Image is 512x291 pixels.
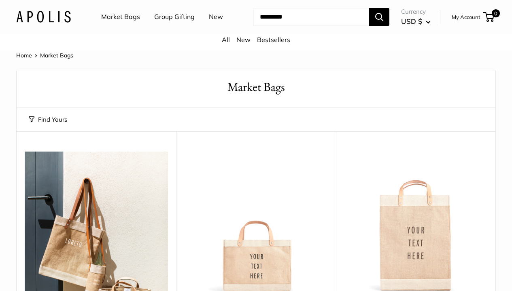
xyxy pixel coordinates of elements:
[369,8,389,26] button: Search
[29,114,67,125] button: Find Yours
[29,78,483,96] h1: Market Bags
[492,9,500,17] span: 0
[101,11,140,23] a: Market Bags
[16,50,73,61] nav: Breadcrumb
[253,8,369,26] input: Search...
[401,17,422,25] span: USD $
[401,6,431,17] span: Currency
[401,15,431,28] button: USD $
[16,52,32,59] a: Home
[16,11,71,23] img: Apolis
[40,52,73,59] span: Market Bags
[452,12,480,22] a: My Account
[257,36,290,44] a: Bestsellers
[236,36,251,44] a: New
[209,11,223,23] a: New
[222,36,230,44] a: All
[154,11,195,23] a: Group Gifting
[484,12,494,22] a: 0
